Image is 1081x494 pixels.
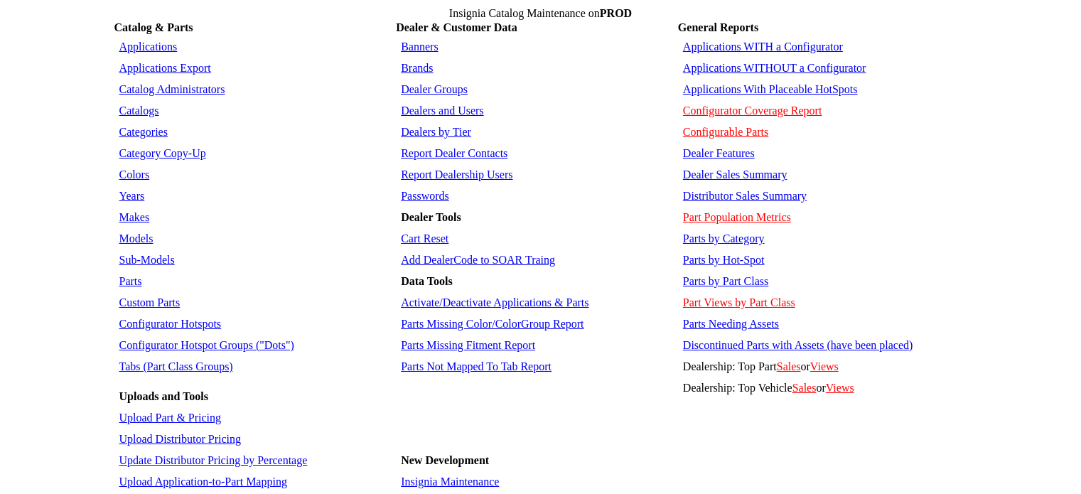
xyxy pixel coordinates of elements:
[683,62,866,74] a: Applications WITHOUT a Configurator
[679,357,966,377] td: Dealership: Top Part or
[119,211,150,223] a: Makes
[119,41,178,53] a: Applications
[401,339,535,351] a: Parts Missing Fitment Report
[683,211,791,223] a: Part Population Metrics
[119,390,208,402] b: Uploads and Tools
[119,104,159,117] a: Catalogs
[683,83,858,95] a: Applications With Placeable HotSpots
[401,83,468,95] a: Dealer Groups
[401,296,588,308] a: Activate/Deactivate Applications & Parts
[683,318,779,330] a: Parts Needing Assets
[401,318,583,330] a: Parts Missing Color/ColorGroup Report
[401,104,483,117] a: Dealers and Users
[401,232,448,245] a: Cart Reset
[683,126,768,138] a: Configurable Parts
[119,62,211,74] a: Applications Export
[401,147,507,159] a: Report Dealer Contacts
[119,232,154,245] a: Models
[396,21,517,33] b: Dealer & Customer Data
[683,147,755,159] a: Dealer Features
[119,254,175,266] a: Sub-Models
[119,454,308,466] a: Update Distributor Pricing by Percentage
[401,275,452,287] b: Data Tools
[401,190,449,202] a: Passwords
[119,190,145,202] a: Years
[119,318,222,330] a: Configurator Hotspots
[119,476,287,488] a: Upload Application-to-Part Mapping
[119,168,150,181] a: Colors
[401,360,552,372] a: Parts Not Mapped To Tab Report
[683,168,787,181] a: Dealer Sales Summary
[683,275,768,287] a: Parts by Part Class
[600,7,632,19] span: PROD
[401,41,438,53] a: Banners
[119,275,142,287] a: Parts
[119,412,222,424] a: Upload Part & Pricing
[119,360,233,372] a: Tabs (Part Class Groups)
[683,254,765,266] a: Parts by Hot-Spot
[401,454,489,466] b: New Development
[777,360,801,372] a: Sales
[119,296,181,308] a: Custom Parts
[683,104,822,117] a: Configurator Coverage Report
[401,476,499,488] a: Insignia Maintenance
[683,339,913,351] a: Discontinued Parts with Assets (have been placed)
[119,339,294,351] a: Configurator Hotspot Groups ("Dots")
[401,168,512,181] a: Report Dealership Users
[114,21,193,33] b: Catalog & Parts
[792,382,817,394] a: Sales
[119,126,168,138] a: Categories
[119,433,242,445] a: Upload Distributor Pricing
[401,126,471,138] a: Dealers by Tier
[683,41,843,53] a: Applications WITH a Configurator
[683,190,807,202] a: Distributor Sales Summary
[683,296,795,308] a: Part Views by Part Class
[119,83,225,95] a: Catalog Administrators
[810,360,839,372] a: Views
[401,62,433,74] a: Brands
[114,7,967,20] td: Insignia Catalog Maintenance on
[678,21,758,33] b: General Reports
[826,382,854,394] a: Views
[679,378,966,398] td: Dealership: Top Vehicle or
[401,211,461,223] b: Dealer Tools
[119,147,206,159] a: Category Copy-Up
[683,232,765,245] a: Parts by Category
[401,254,555,266] a: Add DealerCode to SOAR Traing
